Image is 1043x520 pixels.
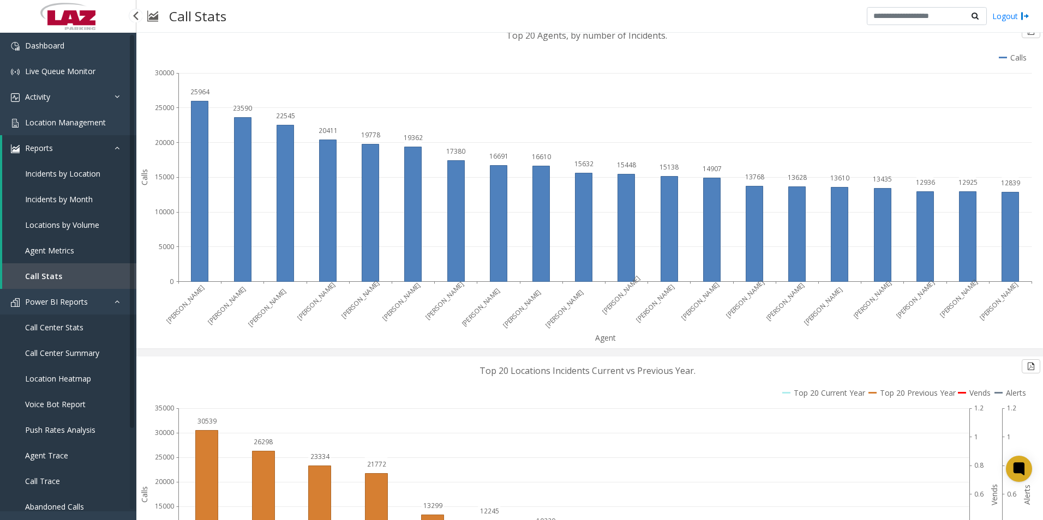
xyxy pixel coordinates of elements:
span: Power BI Reports [25,297,88,307]
text: 16610 [532,152,551,161]
text: [PERSON_NAME] [246,287,288,329]
span: Push Rates Analysis [25,425,95,435]
a: Logout [992,10,1029,22]
text: [PERSON_NAME] [679,280,721,322]
span: Call Stats [25,271,62,281]
img: 'icon' [11,119,20,128]
a: Locations by Volume [2,212,136,238]
text: [PERSON_NAME] [802,285,844,327]
a: Call Stats [2,263,136,289]
span: Locations by Volume [25,220,99,230]
text: 1 [974,432,978,442]
text: 20000 [155,477,174,486]
text: 20000 [155,138,174,147]
text: [PERSON_NAME] [851,279,893,321]
img: 'icon' [11,144,20,153]
text: 30000 [155,428,174,437]
span: Activity [25,92,50,102]
span: Abandoned Calls [25,501,84,512]
text: 25000 [155,452,174,462]
img: pageIcon [147,3,158,29]
text: [PERSON_NAME] [423,280,465,322]
img: 'icon' [11,42,20,51]
text: 1.2 [974,403,984,413]
text: 17380 [446,147,465,156]
text: [PERSON_NAME] [206,285,248,326]
text: [PERSON_NAME] [978,280,1020,322]
span: Voice Bot Report [25,399,86,409]
text: [PERSON_NAME] [380,280,422,322]
text: 13768 [745,172,764,182]
text: [PERSON_NAME] [459,286,501,328]
span: Call Trace [25,476,60,486]
text: [PERSON_NAME] [634,282,676,324]
text: Top 20 Locations Incidents Current vs Previous Year. [479,365,696,377]
text: 20411 [319,126,338,135]
text: [PERSON_NAME] [724,278,766,320]
a: Reports [2,135,136,161]
text: [PERSON_NAME] [543,288,585,330]
text: 13610 [830,173,849,183]
text: [PERSON_NAME] [600,274,642,316]
text: 25964 [190,87,210,96]
text: 15138 [660,162,679,172]
text: 23590 [233,104,252,113]
text: 0 [170,277,173,286]
text: 19362 [404,133,423,142]
text: 14907 [703,164,722,173]
img: logout [1021,10,1029,22]
text: 0.6 [1007,489,1016,499]
img: 'icon' [11,298,20,307]
span: Dashboard [25,40,64,51]
text: 19778 [361,130,380,140]
text: 15632 [574,159,594,168]
span: Agent Metrics [25,245,74,256]
text: 15000 [155,501,174,511]
span: Reports [25,143,53,153]
text: 16691 [489,152,508,161]
text: 1 [1007,432,1011,442]
text: [PERSON_NAME] [164,283,206,325]
text: 22545 [276,111,295,120]
text: Calls [139,169,149,185]
span: Agent Trace [25,450,68,461]
text: 15000 [155,172,174,182]
text: 15448 [617,160,636,170]
text: Alerts [1022,485,1032,505]
text: 12936 [916,178,935,187]
text: 13628 [788,173,807,182]
a: Incidents by Location [2,161,136,186]
text: 13299 [423,501,442,510]
h3: Call Stats [164,3,232,29]
text: 35000 [155,403,174,413]
text: 10000 [155,207,174,216]
button: Export to pdf [1022,359,1040,373]
text: [PERSON_NAME] [938,277,980,319]
span: Live Queue Monitor [25,66,95,76]
img: 'icon' [11,93,20,102]
text: 5000 [159,242,174,251]
text: Top 20 Agents, by number of Incidents. [506,29,667,41]
text: Agent [595,332,616,343]
img: 'icon' [11,68,20,76]
text: 12925 [958,178,978,187]
text: 12245 [480,506,499,516]
text: 0.6 [974,489,984,499]
span: Location Management [25,117,106,128]
text: [PERSON_NAME] [295,280,337,322]
a: Incidents by Month [2,186,136,212]
span: Incidents by Month [25,194,93,204]
text: 12839 [1001,178,1020,188]
text: 21772 [367,459,386,469]
text: 30539 [197,416,217,426]
text: 0.8 [974,461,984,470]
a: Agent Metrics [2,238,136,263]
span: Call Center Stats [25,322,83,332]
text: [PERSON_NAME] [339,279,381,321]
text: 0.8 [1007,461,1016,470]
text: Calls [139,486,149,503]
text: Vends [989,484,999,505]
span: Location Heatmap [25,373,91,384]
text: 1.2 [1007,403,1016,413]
span: Call Center Summary [25,348,99,358]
